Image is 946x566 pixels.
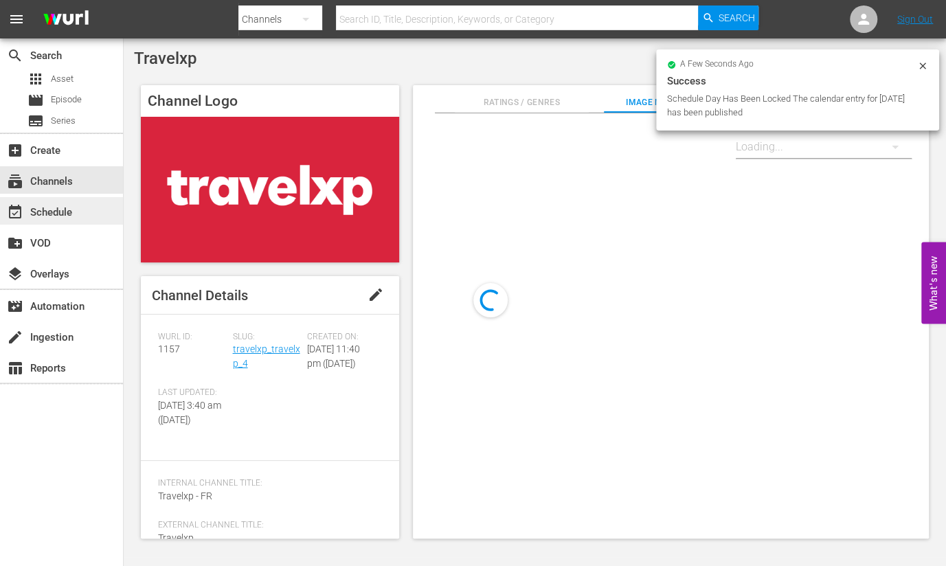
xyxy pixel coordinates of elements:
[7,204,23,220] span: Schedule
[359,278,392,311] button: edit
[27,113,44,129] span: Series
[33,3,99,36] img: ans4CAIJ8jUAAAAAAAAAAAAAAAAAAAAAAAAgQb4GAAAAAAAAAAAAAAAAAAAAAAAAJMjXAAAAAAAAAAAAAAAAAAAAAAAAgAT5G...
[7,173,23,190] span: Channels
[233,332,301,343] span: Slug:
[141,85,399,117] h4: Channel Logo
[7,360,23,376] span: Reports
[27,71,44,87] span: Asset
[680,59,754,70] span: a few seconds ago
[27,92,44,109] span: Episode
[698,5,758,30] button: Search
[51,114,76,128] span: Series
[51,93,82,106] span: Episode
[667,73,928,89] div: Success
[7,235,23,251] span: VOD
[158,490,212,501] span: Travelxp - FR
[7,329,23,346] span: Ingestion
[667,92,914,120] div: Schedule Day Has Been Locked The calendar entry for [DATE] has been published
[158,343,180,354] span: 1157
[134,49,196,68] span: Travelxp
[158,532,194,543] span: Travelxp
[897,14,933,25] a: Sign Out
[8,11,25,27] span: menu
[455,95,589,110] span: Ratings / Genres
[719,5,755,30] span: Search
[152,287,248,304] span: Channel Details
[51,72,74,86] span: Asset
[307,332,375,343] span: Created On:
[158,387,226,398] span: Last Updated:
[158,478,375,489] span: Internal Channel Title:
[307,343,360,369] span: [DATE] 11:40 pm ([DATE])
[7,298,23,315] span: Automation
[7,47,23,64] span: Search
[233,343,300,369] a: travelxp_travelxp_4
[141,117,399,262] img: Travelxp
[7,142,23,159] span: Create
[158,400,221,425] span: [DATE] 3:40 am ([DATE])
[368,286,384,303] span: edit
[604,95,738,110] span: Image Management
[921,242,946,324] button: Open Feedback Widget
[158,332,226,343] span: Wurl ID:
[158,520,375,531] span: External Channel Title:
[7,266,23,282] span: Overlays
